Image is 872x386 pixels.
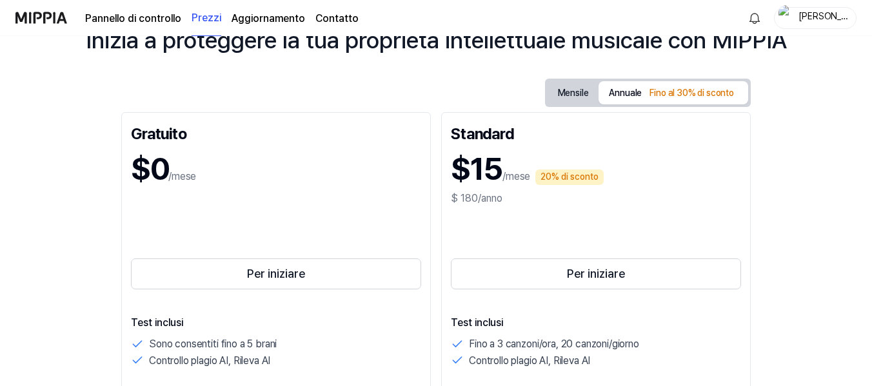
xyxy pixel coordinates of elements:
font: Gratuito [131,124,187,143]
a: Per iniziare [131,256,421,292]
img: profilo [778,5,794,31]
button: Per iniziare [131,258,421,289]
font: Pannello di controllo [85,12,181,24]
button: Per iniziare [451,258,741,289]
a: Aggiornamento [232,11,305,26]
a: Pannello di controllo [85,11,181,26]
font: Test inclusi [131,316,183,329]
font: Fino al 30% di sconto [649,88,734,98]
font: Prezzi [192,12,221,24]
font: $15 [451,150,502,188]
font: Test inclusi [451,316,503,329]
font: Annuale [609,88,642,98]
font: Controllo plagio AI, Rileva AI [149,354,270,367]
button: profilo[PERSON_NAME] [774,7,857,29]
font: Per iniziare [567,267,625,280]
img: ok [747,10,762,26]
a: Prezzi [192,1,221,36]
font: [PERSON_NAME] [798,11,848,34]
font: $0 [131,150,168,188]
font: Mensile [558,88,589,98]
a: Per iniziare [451,256,741,292]
font: Inizia a proteggere la tua proprietà intellettuale musicale con MIPPIA [86,26,787,54]
font: $ 180/anno [451,192,502,204]
font: 20% di sconto [540,171,599,182]
font: Aggiornamento [232,12,305,24]
font: Sono consentiti fino a 5 brani [149,338,277,350]
font: Fino a 3 canzoni/ora, 20 canzoni/giorno [469,338,639,350]
font: Contatto [315,12,359,24]
font: /mese [168,170,196,182]
font: /mese [502,170,530,182]
font: Standard [451,124,514,143]
font: Controllo plagio AI, Rileva AI [469,354,590,367]
a: Contatto [315,11,359,26]
font: Per iniziare [247,267,305,280]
